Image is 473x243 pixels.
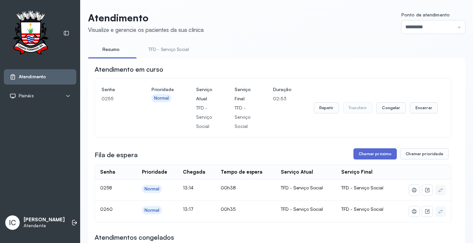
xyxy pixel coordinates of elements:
[19,93,34,99] span: Painéis
[142,44,195,55] a: TFD - Serviço Social
[145,207,160,213] div: Normal
[24,223,65,229] p: Atendente
[24,217,65,223] p: [PERSON_NAME]
[101,85,129,94] h4: Senha
[101,94,129,103] p: 0255
[95,150,138,159] h3: Fila de espera
[341,185,383,190] span: TFD - Serviço Social
[88,12,204,24] p: Atendimento
[196,85,212,103] h4: Serviço Atual
[353,148,397,159] button: Chamar próximo
[183,185,193,190] span: 13:14
[221,169,262,175] div: Tempo de espera
[343,102,373,113] button: Transferir
[221,206,236,212] span: 00h35
[235,103,251,131] p: TFD - Serviço Social
[314,102,339,113] button: Repetir
[154,95,169,101] div: Normal
[273,85,291,94] h4: Duração
[281,185,331,191] div: TFD - Serviço Social
[88,26,204,33] div: Visualize e gerencie os pacientes da sua clínica
[100,169,115,175] div: Senha
[273,94,291,103] p: 02:53
[7,11,54,56] img: Logotipo do estabelecimento
[183,169,205,175] div: Chegada
[281,169,313,175] div: Serviço Atual
[19,74,46,80] span: Atendimento
[235,85,251,103] h4: Serviço Final
[145,186,160,192] div: Normal
[151,85,174,94] h4: Prioridade
[100,185,112,190] span: 0258
[88,44,134,55] a: Resumo
[183,206,193,212] span: 13:17
[100,206,113,212] span: 0260
[142,169,167,175] div: Prioridade
[400,148,449,159] button: Chamar prioridade
[341,206,383,212] span: TFD - Serviço Social
[196,103,212,131] p: TFD - Serviço Social
[376,102,406,113] button: Congelar
[401,12,450,17] span: Ponto de atendimento
[10,74,71,80] a: Atendimento
[95,65,163,74] h3: Atendimento em curso
[221,185,236,190] span: 00h38
[95,233,174,242] h3: Atendimentos congelados
[281,206,331,212] div: TFD - Serviço Social
[341,169,372,175] div: Serviço Final
[410,102,438,113] button: Encerrar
